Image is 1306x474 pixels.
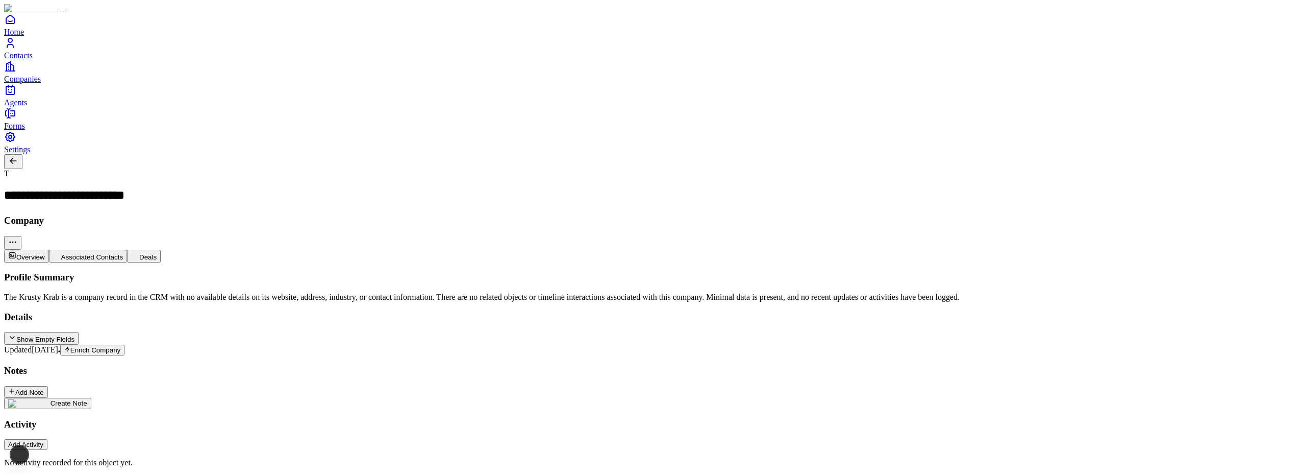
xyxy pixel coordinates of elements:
img: create note [8,399,51,408]
div: Add Note [8,388,44,396]
div: T [4,169,1302,178]
button: More actions [4,236,21,250]
img: Item Brain Logo [4,4,67,13]
h3: Profile Summary [4,272,1302,283]
button: Associated Contacts [49,250,128,263]
button: Deals [127,250,161,263]
button: Show Empty Fields [4,332,79,345]
span: Forms [4,122,25,130]
button: Overview [4,250,49,263]
span: Contacts [4,51,33,60]
span: Updated [DATE] [4,345,58,354]
a: Forms [4,107,1302,130]
button: create noteCreate Note [4,398,91,409]
h3: Notes [4,365,1302,376]
span: Settings [4,145,31,154]
a: Agents [4,84,1302,107]
h3: Company [4,215,1302,226]
button: Enrich Company [60,345,125,355]
a: Contacts [4,37,1302,60]
span: Create Note [51,399,87,407]
button: Add Activity [4,439,47,450]
a: Home [4,13,1302,36]
a: Companies [4,60,1302,83]
span: Agents [4,98,27,107]
span: Companies [4,75,41,83]
p: No activity recorded for this object yet. [4,458,1302,467]
span: Home [4,28,24,36]
h3: Details [4,312,1302,323]
div: The Krusty Krab is a company record in the CRM with no available details on its website, address,... [4,293,1302,302]
a: Settings [4,131,1302,154]
h3: Activity [4,419,1302,430]
button: Add Note [4,386,48,398]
